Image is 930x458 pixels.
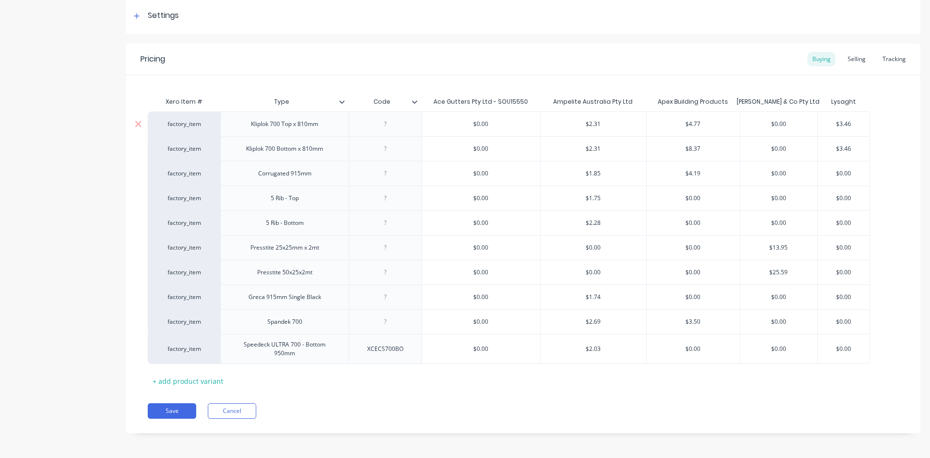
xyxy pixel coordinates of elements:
[261,192,309,205] div: 5 Rib - Top
[878,52,911,66] div: Tracking
[349,90,416,114] div: Code
[220,90,343,114] div: Type
[818,337,869,361] div: $0.00
[148,186,870,210] div: factory_item5 Rib - Top$0.00$1.75$0.00$0.00$0.00
[740,211,818,235] div: $0.00
[148,10,179,22] div: Settings
[349,92,421,111] div: Code
[422,285,540,309] div: $0.00
[647,337,740,361] div: $0.00
[740,260,818,284] div: $25.59
[740,236,818,260] div: $13.95
[737,97,820,106] div: [PERSON_NAME] & Co Pty Ltd
[647,285,740,309] div: $0.00
[818,161,869,186] div: $0.00
[541,112,646,136] div: $2.31
[241,291,329,303] div: Greca 915mm Single Black
[157,293,211,301] div: factory_item
[818,186,869,210] div: $0.00
[647,112,740,136] div: $4.77
[359,343,411,355] div: XCECS700BO
[148,111,870,136] div: factory_itemKliplok 700 Top x 810mm$0.00$2.31$4.77$0.00$3.46
[740,285,818,309] div: $0.00
[208,403,256,419] button: Cancel
[541,211,646,235] div: $2.28
[258,217,311,229] div: 5 Rib - Bottom
[422,112,540,136] div: $0.00
[553,97,633,106] div: Ampelite Australia Pty Ltd
[740,161,818,186] div: $0.00
[236,338,333,360] div: Speedeck ULTRA 700 - Bottom 950mm
[818,211,869,235] div: $0.00
[740,186,818,210] div: $0.00
[647,260,740,284] div: $0.00
[541,137,646,161] div: $2.31
[249,266,320,279] div: Presstite 50x25x2mt
[818,310,869,334] div: $0.00
[157,169,211,178] div: factory_item
[422,310,540,334] div: $0.00
[541,161,646,186] div: $1.85
[422,186,540,210] div: $0.00
[157,144,211,153] div: factory_item
[818,285,869,309] div: $0.00
[740,310,818,334] div: $0.00
[157,243,211,252] div: factory_item
[243,118,326,130] div: Kliplok 700 Top x 810mm
[148,92,220,111] div: Xero Item #
[422,260,540,284] div: $0.00
[422,236,540,260] div: $0.00
[843,52,870,66] div: Selling
[422,211,540,235] div: $0.00
[148,374,228,389] div: + add product variant
[148,235,870,260] div: factory_itemPresstite 25x25mm x 2mt$0.00$0.00$0.00$13.95$0.00
[541,236,646,260] div: $0.00
[647,211,740,235] div: $0.00
[250,167,319,180] div: Corrugated 915mm
[157,194,211,203] div: factory_item
[148,260,870,284] div: factory_itemPresstite 50x25x2mt$0.00$0.00$0.00$25.59$0.00
[434,97,528,106] div: Ace Gutters Pty Ltd - SOU15550
[807,52,836,66] div: Buying
[148,403,196,419] button: Save
[647,236,740,260] div: $0.00
[818,137,869,161] div: $3.46
[541,186,646,210] div: $1.75
[541,260,646,284] div: $0.00
[647,161,740,186] div: $4.19
[148,334,870,364] div: factory_itemSpeedeck ULTRA 700 - Bottom 950mmXCECS700BO$0.00$2.03$0.00$0.00$0.00
[541,310,646,334] div: $2.69
[243,241,327,254] div: Presstite 25x25mm x 2mt
[148,284,870,309] div: factory_itemGreca 915mm Single Black$0.00$1.74$0.00$0.00$0.00
[740,112,818,136] div: $0.00
[647,310,740,334] div: $3.50
[818,260,869,284] div: $0.00
[541,337,646,361] div: $2.03
[157,345,211,353] div: factory_item
[148,210,870,235] div: factory_item5 Rib - Bottom$0.00$2.28$0.00$0.00$0.00
[647,137,740,161] div: $8.37
[818,236,869,260] div: $0.00
[422,161,540,186] div: $0.00
[148,136,870,161] div: factory_itemKliplok 700 Bottom x 810mm$0.00$2.31$8.37$0.00$3.46
[157,120,211,128] div: factory_item
[140,53,165,65] div: Pricing
[220,92,349,111] div: Type
[422,137,540,161] div: $0.00
[541,285,646,309] div: $1.74
[157,268,211,277] div: factory_item
[157,317,211,326] div: factory_item
[148,161,870,186] div: factory_itemCorrugated 915mm$0.00$1.85$4.19$0.00$0.00
[818,112,869,136] div: $3.46
[260,316,310,328] div: Spandek 700
[148,309,870,334] div: factory_itemSpandek 700$0.00$2.69$3.50$0.00$0.00
[740,137,818,161] div: $0.00
[658,97,728,106] div: Apex Building Products
[740,337,818,361] div: $0.00
[831,97,856,106] div: Lysaght
[238,142,331,155] div: Kliplok 700 Bottom x 810mm
[422,337,540,361] div: $0.00
[157,219,211,227] div: factory_item
[647,186,740,210] div: $0.00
